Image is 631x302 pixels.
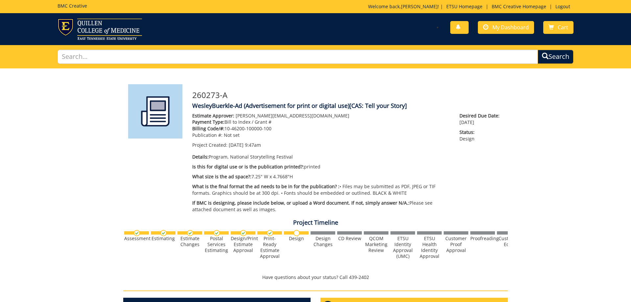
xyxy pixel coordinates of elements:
div: Proofreading [470,236,495,241]
a: My Dashboard [478,21,534,34]
p: Have questions about your status? Call 439-2402 [123,274,508,281]
span: Project Created: [192,142,227,148]
p: [PERSON_NAME][EMAIL_ADDRESS][DOMAIN_NAME] [192,113,450,119]
p: • Files may be submitted as PDF, JPEG or TIF formats. Graphics should be at 300 dpi. • Fonts shou... [192,183,450,196]
a: ETSU Homepage [443,3,486,10]
img: checkmark [240,230,246,236]
div: Print-Ready Estimate Approval [257,236,282,259]
span: Billing Code/#: [192,125,224,132]
a: [PERSON_NAME] [401,3,438,10]
div: ETSU Health Identity Approval [417,236,442,259]
div: ETSU Identity Approval (UMC) [390,236,415,259]
p: 7.25" W x 4.7668"H [192,173,450,180]
span: [DATE] 9:47am [229,142,261,148]
div: Design [284,236,309,241]
span: What is the final format the ad needs to be in for the publication? : [192,183,339,189]
p: Program, National Storytelling Festival [192,154,450,160]
span: Desired Due Date: [459,113,503,119]
img: checkmark [134,230,140,236]
div: Customer Proof Approval [444,236,468,253]
p: Bill to Index / Grant # [192,119,450,125]
button: Search [538,50,573,64]
img: checkmark [187,230,193,236]
a: Logout [552,3,573,10]
span: My Dashboard [492,24,529,31]
span: Cart [558,24,568,31]
span: If BMC is designing, please include below, or upload a Word document. If not, simply answer N/A.: [192,200,409,206]
a: Cart [543,21,573,34]
span: Not set [224,132,240,138]
div: Postal Services Estimating [204,236,229,253]
a: BMC Creative Homepage [488,3,549,10]
h4: WesleyBuerkle-Ad (Advertisement for print or digital use) [192,103,503,109]
span: Is this for digital use or is the publication printed?: [192,164,304,170]
input: Search... [58,50,538,64]
h5: BMC Creative [58,3,87,8]
p: 10-46200-100000-100 [192,125,450,132]
span: What size is the ad space?: [192,173,251,180]
img: Product featured image [128,84,182,138]
p: [DATE] [459,113,503,126]
div: Design Changes [311,236,335,247]
p: printed [192,164,450,170]
h4: Project Timeline [123,219,508,226]
img: no [293,230,300,236]
p: Please see attached document as well as images. [192,200,450,213]
div: QCOM Marketing Review [364,236,388,253]
span: [CAS: Tell your Story] [349,102,407,110]
div: CD Review [337,236,362,241]
p: Design [459,129,503,142]
span: Publication #: [192,132,222,138]
img: checkmark [160,230,167,236]
div: Assessment [124,236,149,241]
div: Estimating [151,236,175,241]
img: checkmark [214,230,220,236]
p: Welcome back, ! | | | [368,3,573,10]
img: ETSU logo [58,18,142,40]
span: Details: [192,154,209,160]
img: checkmark [267,230,273,236]
div: Customer Edits [497,236,522,247]
span: Payment Type: [192,119,224,125]
span: Status: [459,129,503,136]
span: Estimate Approver: [192,113,234,119]
div: Estimate Changes [177,236,202,247]
h3: 260273-A [192,91,503,99]
div: Design/Print Estimate Approval [231,236,255,253]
